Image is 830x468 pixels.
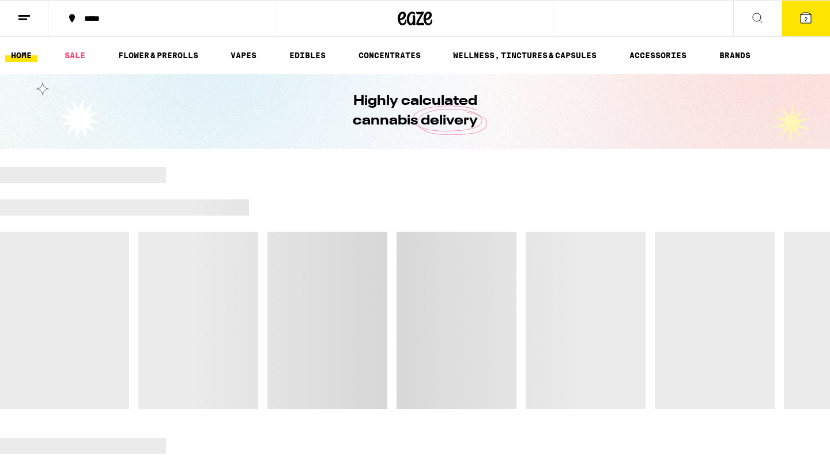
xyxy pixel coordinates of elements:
[714,48,756,62] a: BRANDS
[320,92,510,131] h1: Highly calculated cannabis delivery
[112,48,204,62] a: FLOWER & PREROLLS
[5,48,37,62] a: HOME
[782,1,830,36] button: 2
[804,16,808,22] span: 2
[59,48,91,62] a: SALE
[624,48,692,62] a: ACCESSORIES
[225,48,262,62] a: VAPES
[447,48,602,62] a: WELLNESS, TINCTURES & CAPSULES
[353,48,427,62] a: CONCENTRATES
[284,48,331,62] a: EDIBLES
